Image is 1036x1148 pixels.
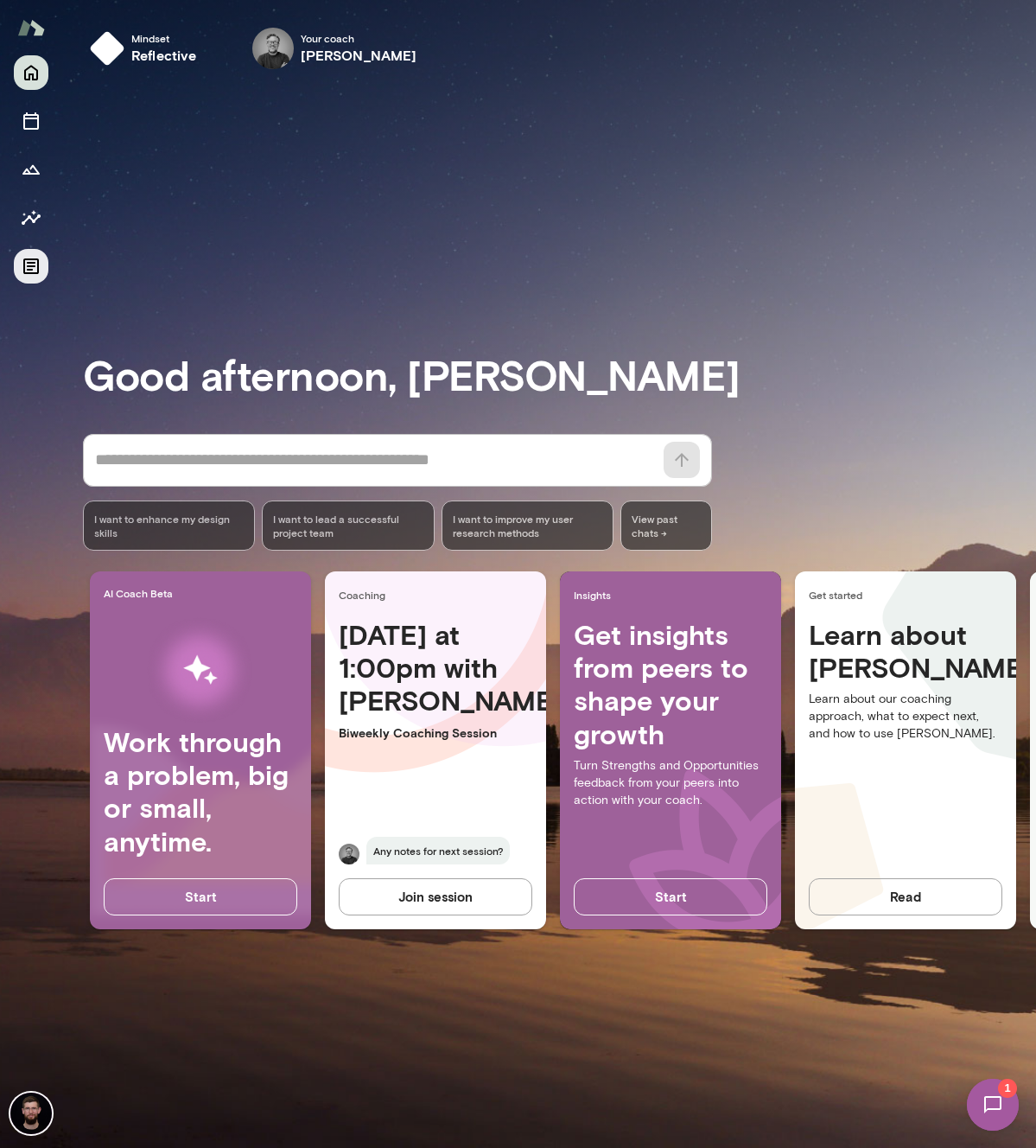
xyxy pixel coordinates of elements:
[339,724,532,742] p: Biweekly Coaching Session
[94,512,244,539] span: I want to enhance my design skills
[131,45,197,66] h6: reflective
[339,878,532,915] button: Join session
[574,757,767,809] p: Turn Strengths and Opportunities feedback from your peers into action with your coach.
[809,878,1002,915] button: Read
[339,844,359,864] img: Dane
[574,878,767,915] button: Start
[90,31,124,66] img: mindset
[238,21,431,76] button: Dane Your coach[PERSON_NAME]
[453,512,602,539] span: I want to improve my user research methods
[442,501,613,551] div: I want to improve my user research methods
[14,104,48,138] button: Sessions
[124,615,277,725] img: AI Workflows
[262,501,434,551] div: I want to lead a successful project team
[14,152,48,187] button: Growth Plan
[809,618,1002,685] h4: Learn about [PERSON_NAME]
[574,588,774,602] span: Insights
[131,31,197,45] span: Mindset
[104,586,304,600] span: AI Coach Beta
[574,618,767,751] h4: Get insights from peers to shape your growth
[83,501,255,551] div: I want to enhance my design skills
[339,588,539,602] span: Coaching
[301,45,417,66] h6: [PERSON_NAME]
[366,837,510,864] span: Any notes for next session?
[83,21,211,76] button: Mindsetreflective
[14,201,48,235] button: Insights
[104,878,297,915] button: Start
[620,501,712,551] span: View past chats ->
[104,725,297,858] h4: Work through a problem, big or small, anytime.
[339,618,532,717] h4: [DATE] at 1:00pm with [PERSON_NAME]
[14,249,48,284] button: Documents
[83,350,1036,399] h3: Good afternoon, [PERSON_NAME]
[809,588,1009,602] span: Get started
[17,11,45,44] img: Mento
[10,1093,52,1134] img: Joey Cordes
[14,55,48,90] button: Home
[273,512,423,539] span: I want to lead a successful project team
[252,28,294,69] img: Dane
[809,691,1002,743] p: Learn about our coaching approach, what to expect next, and how to use [PERSON_NAME].
[301,31,417,45] span: Your coach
